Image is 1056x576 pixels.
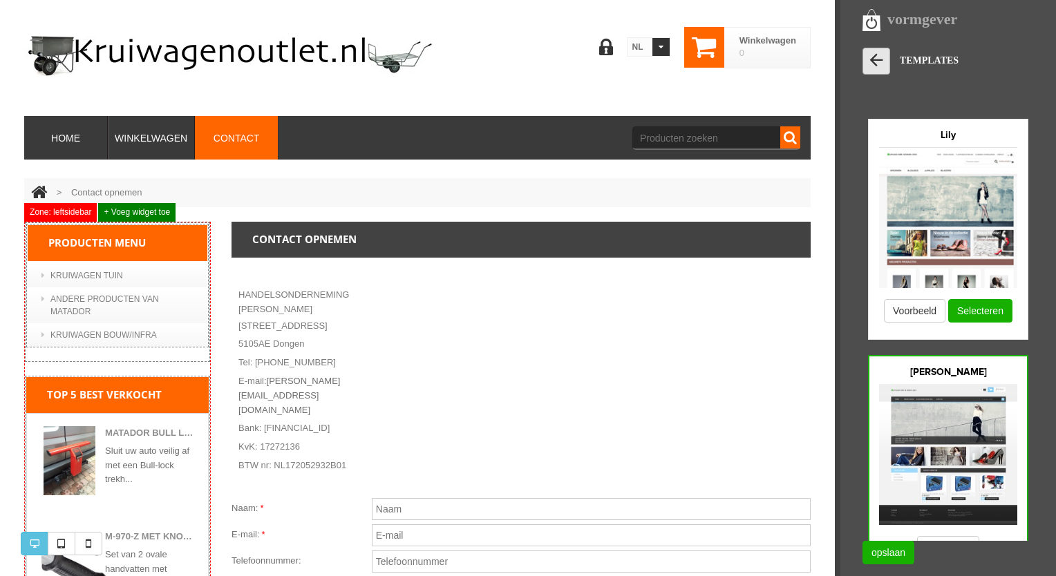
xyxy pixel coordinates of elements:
[24,38,433,88] img: HANDELSONDERNEMING ANTOON JANSEN
[24,211,97,229] span: Zone: leftsidebar
[51,140,80,151] span: Home
[238,361,377,380] p: Tel: [PHONE_NUMBER]
[232,530,365,556] th: E-mail:
[115,140,187,151] span: Winkelwagen
[195,124,278,167] a: Contact
[238,445,377,464] p: KvK: 17272136
[372,532,811,554] input: E-mail
[948,299,1012,323] button: Selecteren
[98,211,176,229] a: + Voeg widget toe
[28,271,207,295] a: Kruiwagen tuin
[632,134,800,157] input: Producten zoeken
[238,297,349,322] strong: HANDELSONDERNEMING [PERSON_NAME]
[884,299,945,323] button: Voorbeeld
[238,325,377,343] p: [STREET_ADDRESS]
[28,295,207,331] a: Andere producten van Matador
[372,506,811,528] input: Naam
[26,385,209,421] h1: Top 5 best verkocht
[632,50,643,59] span: nl
[862,541,914,564] a: opslaan
[238,464,377,483] p: BTW nr: NL172052932B01
[879,147,1017,288] img: lily-preview-thumb.jpg
[28,233,207,269] div: Producten menu
[108,124,194,167] a: Winkelwagen
[599,44,613,66] a: Registreren / Inloggen
[21,532,48,555] a: Desktop
[44,434,95,503] img: img-3527.jpg
[238,380,377,427] p: E-mail:
[238,383,340,423] a: [PERSON_NAME][EMAIL_ADDRESS][DOMAIN_NAME]
[57,195,62,205] span: >
[214,140,260,151] span: Contact
[71,195,142,205] span: Contact opnemen
[739,55,744,66] span: 0
[105,434,194,448] a: Matador Bull Lock 2.0 Trekhaakbeveiliging
[917,536,979,559] button: Voorbeeld
[632,50,670,59] a: nl
[878,367,1018,377] h3: [PERSON_NAME]
[238,343,377,361] p: 5105AE Dongen
[739,42,796,55] span: Winkelwagen
[879,384,1017,525] img: sacha-preview-thumb.jpg
[900,55,959,66] span: TEMPLATES
[887,10,957,28] strong: vormgever
[48,532,75,555] a: Tablet
[878,131,1019,140] h3: Lily
[232,229,811,265] h1: Contact opnemen
[28,331,207,354] a: Kruiwagen bouw/infra
[724,35,811,76] a: Winkelwagen 0
[105,452,194,495] p: Sluit uw auto veilig af met een Bull-lock trekh...
[75,532,102,555] a: Mobile
[232,503,365,530] th: Naam:
[105,537,194,552] a: M-970-Z MET KNOKKELBESCHERMING SET van 2
[238,427,377,445] p: Bank: [FINANCIAL_ID]
[24,124,107,167] a: Home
